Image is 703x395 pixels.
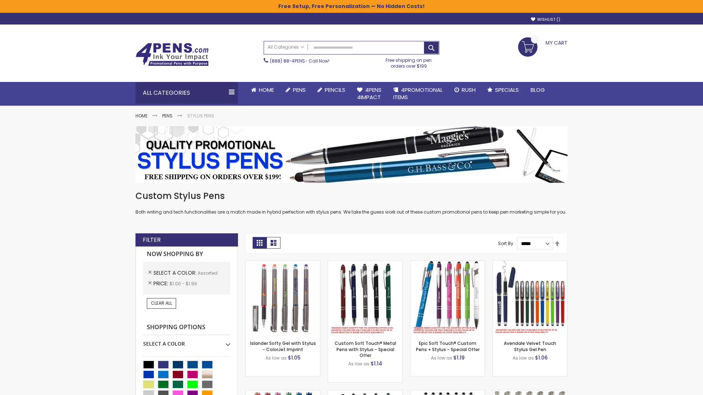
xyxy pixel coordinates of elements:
[328,260,402,267] a: Custom Soft Touch® Metal Pens with Stylus-Assorted
[481,82,525,98] a: Specials
[493,260,567,267] a: Avendale Velvet Touch Stylus Gel Pen-Assorted
[531,86,545,94] span: Blog
[135,82,238,104] div: All Categories
[393,86,443,101] span: 4PROMOTIONAL ITEMS
[351,82,387,106] a: 4Pens4impact
[135,43,209,66] img: 4Pens Custom Pens and Promotional Products
[135,190,568,202] h1: Custom Stylus Pens
[151,300,172,306] span: Clear All
[410,261,485,335] img: 4P-MS8B-Assorted
[535,354,548,361] span: $1.06
[416,340,480,352] a: Epic Soft Touch® Custom Pens + Stylus - Special Offer
[153,269,198,276] span: Select A Color
[135,113,148,119] a: Home
[410,260,485,267] a: 4P-MS8B-Assorted
[449,82,481,98] a: Rush
[270,58,330,64] span: - Call Now!
[293,86,306,94] span: Pens
[495,86,519,94] span: Specials
[198,270,217,276] span: Assorted
[371,360,382,367] span: $1.14
[265,355,287,361] span: As low as
[268,44,304,50] span: All Categories
[135,126,568,183] img: Stylus Pens
[525,82,551,98] a: Blog
[250,340,316,352] a: Islander Softy Gel with Stylus - ColorJet Imprint
[288,354,301,361] span: $1.05
[135,190,568,215] div: Both writing and tech functionalities are a match made in hybrid perfection with stylus pens. We ...
[280,82,312,98] a: Pens
[498,240,513,247] label: Sort By
[143,320,230,335] strong: Shopping Options
[348,361,369,367] span: As low as
[493,261,567,335] img: Avendale Velvet Touch Stylus Gel Pen-Assorted
[143,236,161,244] strong: Filter
[162,113,172,119] a: Pens
[153,280,170,287] span: Price
[264,41,308,53] a: All Categories
[462,86,476,94] span: Rush
[504,340,556,352] a: Avendale Velvet Touch Stylus Gel Pen
[431,355,452,361] span: As low as
[513,355,534,361] span: As low as
[147,298,176,308] a: Clear All
[170,281,197,287] span: $1.00 - $1.99
[387,82,449,106] a: 4PROMOTIONALITEMS
[335,340,396,358] a: Custom Soft Touch® Metal Pens with Stylus - Special Offer
[259,86,274,94] span: Home
[312,82,351,98] a: Pencils
[187,113,214,119] strong: Stylus Pens
[253,237,267,249] strong: Grid
[143,247,230,262] strong: Now Shopping by
[328,261,402,335] img: Custom Soft Touch® Metal Pens with Stylus-Assorted
[325,86,345,94] span: Pencils
[270,58,305,64] a: (888) 88-4PENS
[246,261,320,335] img: Islander Softy Gel with Stylus - ColorJet Imprint-Assorted
[453,354,465,361] span: $1.19
[246,260,320,267] a: Islander Softy Gel with Stylus - ColorJet Imprint-Assorted
[245,82,280,98] a: Home
[143,335,230,347] div: Select A Color
[357,86,382,101] span: 4Pens 4impact
[531,17,560,22] a: Wishlist
[378,54,440,69] div: Free shipping on pen orders over $199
